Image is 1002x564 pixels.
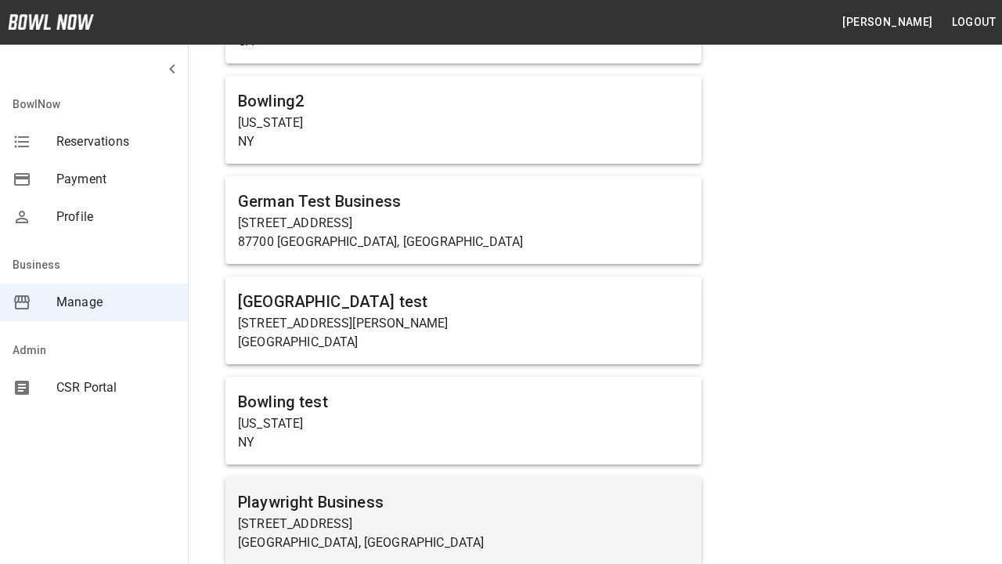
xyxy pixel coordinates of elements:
[56,132,175,151] span: Reservations
[8,14,94,30] img: logo
[836,8,939,37] button: [PERSON_NAME]
[238,314,689,333] p: [STREET_ADDRESS][PERSON_NAME]
[238,389,689,414] h6: Bowling test
[238,214,689,233] p: [STREET_ADDRESS]
[238,189,689,214] h6: German Test Business
[56,170,175,189] span: Payment
[238,433,689,452] p: NY
[238,533,689,552] p: [GEOGRAPHIC_DATA], [GEOGRAPHIC_DATA]
[238,490,689,515] h6: Playwright Business
[56,208,175,226] span: Profile
[238,89,689,114] h6: Bowling2
[238,114,689,132] p: [US_STATE]
[238,233,689,251] p: 87700 [GEOGRAPHIC_DATA], [GEOGRAPHIC_DATA]
[238,414,689,433] p: [US_STATE]
[56,378,175,397] span: CSR Portal
[946,8,1002,37] button: Logout
[238,515,689,533] p: [STREET_ADDRESS]
[238,132,689,151] p: NY
[238,333,689,352] p: [GEOGRAPHIC_DATA]
[238,289,689,314] h6: [GEOGRAPHIC_DATA] test
[56,293,175,312] span: Manage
